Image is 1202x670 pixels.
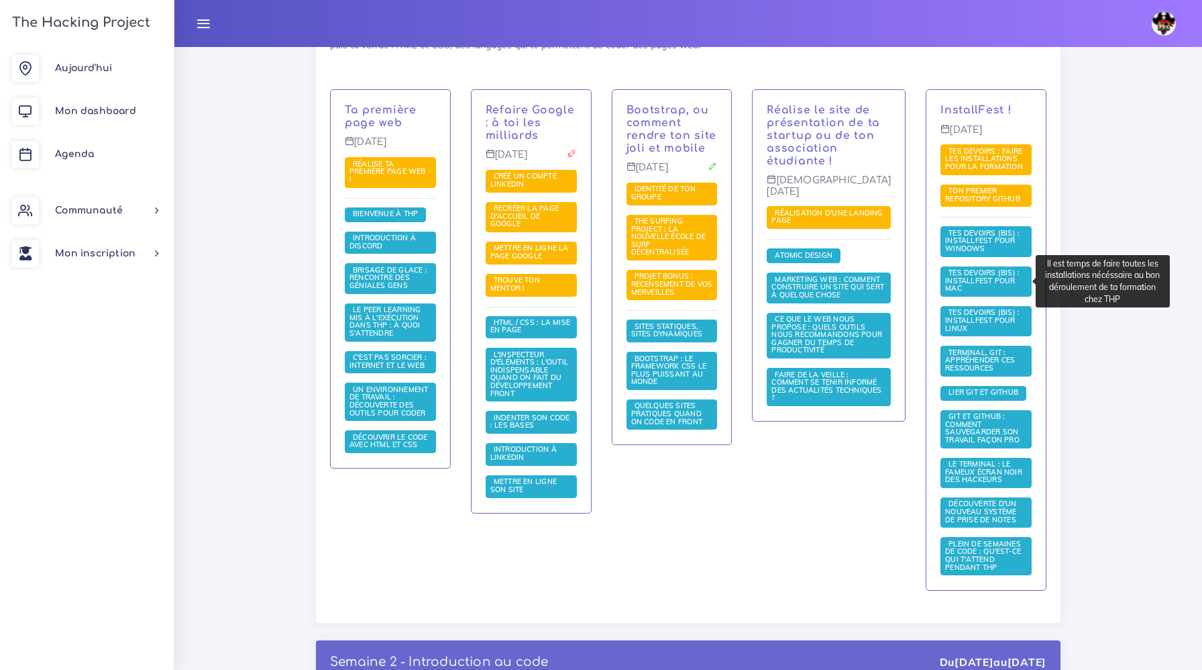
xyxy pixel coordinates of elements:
span: Découvrir le code avec HTML et CSS [349,432,428,450]
a: Trouve ton mentor ! [490,276,540,293]
a: Réalise le site de présentation de ta startup ou de ton association étudiante ! [767,104,880,166]
a: Terminal, Git : appréhender ces ressources [945,348,1015,373]
a: PROJET BONUS : recensement de vos merveilles [631,272,713,297]
p: [DATE] [626,162,718,183]
a: Le Peer learning mis à l'exécution dans THP : à quoi s'attendre [349,305,421,338]
span: Réalisation d'une landing page [771,208,883,226]
span: Sites statiques, sites dynamiques [631,322,706,339]
a: Tes devoirs (bis) : Installfest pour Windows [945,229,1020,254]
p: [DATE] [345,136,436,158]
a: Sites statiques, sites dynamiques [631,322,706,340]
a: Mettre en ligne la page Google [490,244,569,261]
a: L'inspecteur d'éléments : l'outil indispensable quand on fait du développement front [490,350,568,398]
a: Introduction à Discord [349,234,416,251]
strong: [DATE] [1007,655,1046,669]
a: Brisage de glace : rencontre des géniales gens [349,266,427,291]
span: Un environnement de travail : découverte des outils pour coder [349,385,429,418]
span: Mettre en ligne la page Google [490,243,569,260]
span: Ton premier repository GitHub [945,186,1024,203]
span: Identité de ton groupe [631,184,696,201]
a: Tes devoirs (bis) : Installfest pour MAC [945,269,1020,293]
a: Faire de la veille : comment se tenir informé des actualités techniques ? [771,370,881,403]
a: HTML / CSS : la mise en page [490,318,570,336]
a: Mettre en ligne son site [490,477,557,495]
a: Ton premier repository GitHub [945,187,1024,204]
a: Semaine 2 - Introduction au code [330,655,548,669]
span: Créé un compte LinkedIn [490,171,557,189]
strong: [DATE] [954,655,993,669]
span: Tes devoirs (bis) : Installfest pour Linux [945,307,1020,332]
p: [DEMOGRAPHIC_DATA][DATE] [767,175,891,207]
a: Réalise ta première page web ! [349,159,426,184]
a: Ce que le web nous propose : quels outils nous recommandons pour gagner du temps de productivité [771,315,882,355]
a: Introduction à LinkedIn [490,445,557,463]
a: Refaire Google : à toi les milliards [486,104,575,142]
a: Créé un compte LinkedIn [490,172,557,189]
a: Indenter son code : les bases [490,414,570,431]
span: Git et GitHub : comment sauvegarder son travail façon pro [945,412,1023,444]
div: Il est temps de faire toutes les installations nécéssaire au bon déroulement de ta formation chez... [1036,255,1170,307]
a: Découvrir le code avec HTML et CSS [349,433,428,450]
a: Lier Git et Github [945,388,1022,397]
span: Introduction à LinkedIn [490,444,557,462]
a: Git et GitHub : comment sauvegarder son travail façon pro [945,412,1023,445]
img: avatar [1152,11,1176,36]
span: Mon dashboard [55,106,136,116]
a: Quelques sites pratiques quand on code en front [631,401,706,426]
span: Tes devoirs : faire les installations pour la formation [945,146,1026,171]
a: Un environnement de travail : découverte des outils pour coder [349,385,429,418]
a: Tes devoirs : faire les installations pour la formation [945,147,1026,172]
h3: The Hacking Project [8,15,150,30]
p: [DATE] [940,124,1032,146]
a: Plein de semaines de code : qu'est-ce qui t'attend pendant THP [945,540,1021,573]
span: Bienvenue à THP [349,209,421,218]
span: Aujourd'hui [55,63,112,73]
a: InstallFest ! [940,104,1012,116]
span: Tes devoirs (bis) : Installfest pour Windows [945,228,1020,253]
span: Le Peer learning mis à l'exécution dans THP : à quoi s'attendre [349,305,421,338]
span: Ce que le web nous propose : quels outils nous recommandons pour gagner du temps de productivité [771,314,882,354]
span: Brisage de glace : rencontre des géniales gens [349,265,427,290]
a: Le terminal : le fameux écran noir des hackeurs [945,460,1022,485]
a: Bootstrap, ou comment rendre ton site joli et mobile [626,104,717,154]
a: Découverte d'un nouveau système de prise de notes [945,499,1020,524]
a: The Surfing Project : la nouvelle école de surf décentralisée [631,217,706,257]
a: Tes devoirs (bis) : Installfest pour Linux [945,308,1020,333]
a: Réalisation d'une landing page [771,209,883,226]
span: Introduction à Discord [349,233,416,250]
a: Bootstrap : le framework CSS le plus puissant au monde [631,354,706,387]
a: C'est pas sorcier : internet et le web [349,353,428,371]
span: HTML / CSS : la mise en page [490,318,570,335]
div: Du au [940,655,1046,670]
a: Ta première page web [345,104,417,129]
span: Le terminal : le fameux écran noir des hackeurs [945,459,1022,484]
a: Atomic Design [771,250,836,260]
div: C'est le premier jour ! Après quelques introductions, nous allons voir comment réaliser sa premiè... [316,11,1060,623]
span: PROJET BONUS : recensement de vos merveilles [631,271,713,296]
span: Terminal, Git : appréhender ces ressources [945,348,1015,373]
span: Agenda [55,149,94,159]
span: Marketing web : comment construire un site qui sert à quelque chose [771,275,884,299]
span: Lier Git et Github [945,387,1022,397]
span: Communauté [55,205,123,216]
a: Marketing web : comment construire un site qui sert à quelque chose [771,275,884,300]
span: Mon inscription [55,248,135,258]
span: Découverte d'un nouveau système de prise de notes [945,499,1020,524]
span: Trouve ton mentor ! [490,275,540,293]
span: Indenter son code : les bases [490,413,570,430]
span: Quelques sites pratiques quand on code en front [631,401,706,426]
a: Recréer la page d'accueil de Google [490,204,559,229]
span: C'est pas sorcier : internet et le web [349,352,428,370]
span: Recréer la page d'accueil de Google [490,203,559,228]
span: Mettre en ligne son site [490,477,557,494]
a: Identité de ton groupe [631,185,696,202]
span: The Surfing Project : la nouvelle école de surf décentralisée [631,216,706,256]
p: [DATE] [486,149,577,171]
